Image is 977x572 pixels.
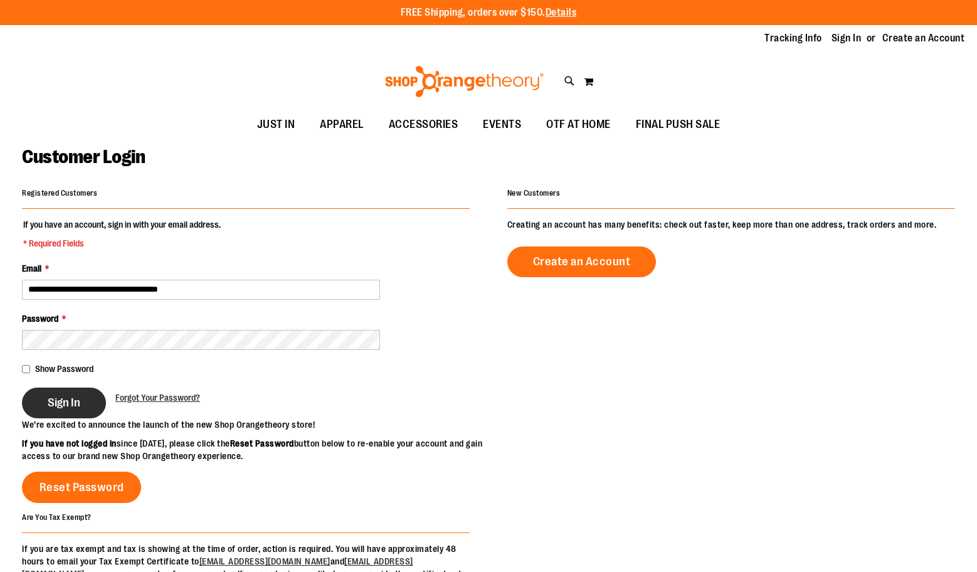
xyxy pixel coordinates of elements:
strong: Registered Customers [22,189,97,198]
p: We’re excited to announce the launch of the new Shop Orangetheory store! [22,418,488,431]
a: Details [546,7,577,18]
span: Create an Account [533,255,631,268]
strong: Are You Tax Exempt? [22,512,92,521]
a: EVENTS [470,110,534,139]
span: FINAL PUSH SALE [636,110,721,139]
a: Create an Account [507,246,657,277]
a: Reset Password [22,472,141,503]
span: Password [22,314,58,324]
a: ACCESSORIES [376,110,471,139]
a: OTF AT HOME [534,110,623,139]
span: Forgot Your Password? [115,393,200,403]
a: Tracking Info [764,31,822,45]
a: Sign In [832,31,862,45]
a: JUST IN [245,110,308,139]
legend: If you have an account, sign in with your email address. [22,218,222,250]
a: Create an Account [882,31,965,45]
p: Creating an account has many benefits: check out faster, keep more than one address, track orders... [507,218,955,231]
span: * Required Fields [23,237,221,250]
a: [EMAIL_ADDRESS][DOMAIN_NAME] [199,556,330,566]
span: EVENTS [483,110,521,139]
span: ACCESSORIES [389,110,458,139]
span: Customer Login [22,146,145,167]
button: Sign In [22,388,106,418]
strong: If you have not logged in [22,438,117,448]
a: Forgot Your Password? [115,391,200,404]
p: FREE Shipping, orders over $150. [401,6,577,20]
img: Shop Orangetheory [383,66,546,97]
a: FINAL PUSH SALE [623,110,733,139]
p: since [DATE], please click the button below to re-enable your account and gain access to our bran... [22,437,488,462]
span: APPAREL [320,110,364,139]
a: APPAREL [307,110,376,139]
span: Reset Password [40,480,124,494]
strong: New Customers [507,189,561,198]
strong: Reset Password [230,438,294,448]
span: JUST IN [257,110,295,139]
span: Sign In [48,396,80,410]
span: Show Password [35,364,93,374]
span: OTF AT HOME [546,110,611,139]
span: Email [22,263,41,273]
